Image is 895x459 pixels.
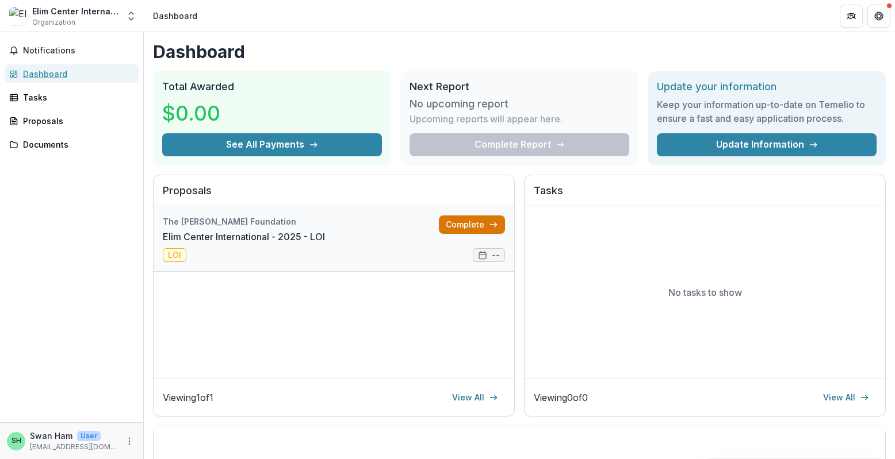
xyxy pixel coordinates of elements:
[163,391,213,404] p: Viewing 1 of 1
[5,64,139,83] a: Dashboard
[162,133,382,156] button: See All Payments
[5,111,139,130] a: Proposals
[410,98,508,110] h3: No upcoming report
[5,135,139,154] a: Documents
[5,41,139,60] button: Notifications
[23,138,129,151] div: Documents
[23,115,129,127] div: Proposals
[657,98,877,125] h3: Keep your information up-to-date on Temelio to ensure a fast and easy application process.
[439,215,505,234] a: Complete
[163,184,505,206] h2: Proposals
[153,10,197,22] div: Dashboard
[410,112,563,126] p: Upcoming reports will appear here.
[657,80,877,93] h2: Update your information
[9,7,28,25] img: Elim Center International
[148,7,202,24] nav: breadcrumb
[123,434,136,448] button: More
[77,431,101,441] p: User
[23,68,129,80] div: Dashboard
[867,5,890,28] button: Get Help
[163,230,325,244] a: Elim Center International - 2025 - LOI
[32,17,75,28] span: Organization
[668,286,742,299] p: No tasks to show
[30,442,118,452] p: [EMAIL_ADDRESS][DOMAIN_NAME]
[123,5,139,28] button: Open entity switcher
[23,91,129,103] div: Tasks
[5,88,139,107] a: Tasks
[816,388,876,407] a: View All
[162,98,248,129] h3: $0.00
[32,5,118,17] div: Elim Center International
[445,388,505,407] a: View All
[840,5,863,28] button: Partners
[153,41,886,62] h1: Dashboard
[410,80,629,93] h2: Next Report
[657,133,877,156] a: Update Information
[12,437,21,445] div: Swan Ham
[30,430,72,442] p: Swan Ham
[162,80,382,93] h2: Total Awarded
[534,184,876,206] h2: Tasks
[23,46,134,56] span: Notifications
[534,391,588,404] p: Viewing 0 of 0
